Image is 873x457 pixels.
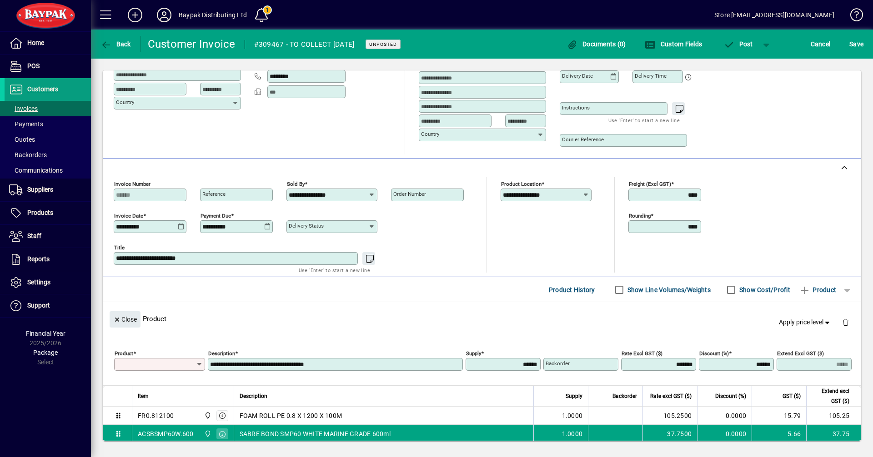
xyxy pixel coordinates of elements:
[202,411,212,421] span: Baypak - Onekawa
[5,147,91,163] a: Backorders
[849,37,863,51] span: ave
[91,36,141,52] app-page-header-button: Back
[5,32,91,55] a: Home
[369,41,397,47] span: Unposted
[501,181,542,187] mat-label: Product location
[240,391,267,401] span: Description
[240,411,342,420] span: FOAM ROLL PE 0.8 X 1200 X 100M
[697,425,752,443] td: 0.0000
[466,350,481,357] mat-label: Supply
[27,232,41,239] span: Staff
[5,225,91,248] a: Staff
[808,36,833,52] button: Cancel
[626,285,711,294] label: Show Line Volumes/Weights
[5,202,91,224] a: Products
[642,36,704,52] button: Custom Fields
[27,39,44,46] span: Home
[699,350,729,357] mat-label: Discount (%)
[648,429,692,438] div: 37.7500
[9,151,47,159] span: Backorders
[202,429,212,439] span: Baypak - Onekawa
[811,37,831,51] span: Cancel
[9,167,63,174] span: Communications
[138,429,194,438] div: ACSBSMP60W.600
[795,282,841,298] button: Product
[608,115,680,125] mat-hint: Use 'Enter' to start a new line
[806,407,861,425] td: 105.25
[723,40,753,48] span: ost
[98,36,133,52] button: Back
[849,40,853,48] span: S
[115,350,133,357] mat-label: Product
[107,315,143,323] app-page-header-button: Close
[33,349,58,356] span: Package
[5,132,91,147] a: Quotes
[110,311,140,328] button: Close
[835,318,857,326] app-page-header-button: Delete
[114,244,125,251] mat-label: Title
[116,99,134,105] mat-label: Country
[27,186,53,193] span: Suppliers
[714,8,834,22] div: Store [EMAIL_ADDRESS][DOMAIN_NAME]
[5,248,91,271] a: Reports
[546,360,570,367] mat-label: Backorder
[5,294,91,317] a: Support
[5,55,91,78] a: POS
[179,8,247,22] div: Baypak Distributing Ltd
[562,429,583,438] span: 1.0000
[114,181,151,187] mat-label: Invoice number
[27,62,40,70] span: POS
[113,312,137,327] span: Close
[565,36,628,52] button: Documents (0)
[9,136,35,143] span: Quotes
[847,36,866,52] button: Save
[114,213,143,219] mat-label: Invoice date
[629,181,671,187] mat-label: Freight (excl GST)
[779,318,832,327] span: Apply price level
[697,407,752,425] td: 0.0000
[5,116,91,132] a: Payments
[254,37,355,52] div: #309467 - TO COLLECT [DATE]
[9,120,43,128] span: Payments
[806,425,861,443] td: 37.75
[648,411,692,420] div: 105.2500
[148,37,236,51] div: Customer Invoice
[562,136,604,143] mat-label: Courier Reference
[719,36,758,52] button: Post
[27,209,53,216] span: Products
[752,407,806,425] td: 15.79
[562,411,583,420] span: 1.0000
[799,283,836,297] span: Product
[835,311,857,333] button: Delete
[738,285,790,294] label: Show Cost/Profit
[100,40,131,48] span: Back
[289,223,324,229] mat-label: Delivery status
[201,213,231,219] mat-label: Payment due
[240,429,391,438] span: SABRE BOND SMP60 WHITE MARINE GRADE 600ml
[103,302,861,335] div: Product
[5,179,91,201] a: Suppliers
[138,411,174,420] div: FR0.812100
[567,40,626,48] span: Documents (0)
[545,282,599,298] button: Product History
[775,314,835,331] button: Apply price level
[562,73,593,79] mat-label: Delivery date
[783,391,801,401] span: GST ($)
[5,163,91,178] a: Communications
[393,191,426,197] mat-label: Order number
[812,386,849,406] span: Extend excl GST ($)
[635,73,667,79] mat-label: Delivery time
[421,131,439,137] mat-label: Country
[5,101,91,116] a: Invoices
[27,278,50,286] span: Settings
[752,425,806,443] td: 5.66
[645,40,702,48] span: Custom Fields
[27,255,50,263] span: Reports
[208,350,235,357] mat-label: Description
[27,85,58,93] span: Customers
[777,350,824,357] mat-label: Extend excl GST ($)
[26,330,65,337] span: Financial Year
[150,7,179,23] button: Profile
[138,391,149,401] span: Item
[715,391,746,401] span: Discount (%)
